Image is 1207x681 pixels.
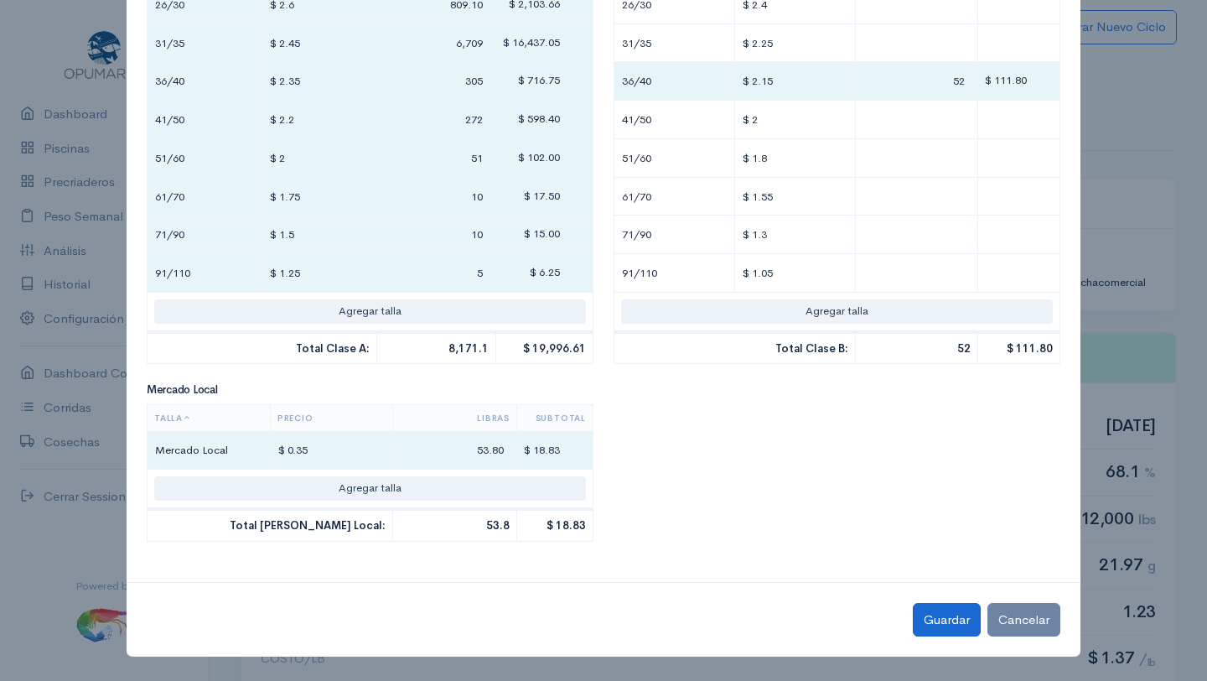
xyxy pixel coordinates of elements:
td: Total Clase B: [614,332,856,364]
td: 52 [855,332,977,364]
th: Precio [270,404,392,431]
span: $ 6.25 [530,265,560,279]
td: $ 19,996.61 [495,332,593,364]
button: Agregar talla [621,299,1053,324]
td: Total [PERSON_NAME] Local: [148,509,393,541]
span: $ 598.40 [518,112,560,126]
td: Total Clase A: [148,332,377,364]
span: $ 102.00 [518,149,560,164]
td: $ 111.80 [977,332,1059,364]
td: 8,171.1 [376,332,495,364]
button: Guardar [913,603,981,637]
span: $ 17.50 [524,188,560,202]
h5: Mercado Local [147,384,593,396]
th: Libras [393,404,517,431]
span: $ 111.80 [985,73,1027,87]
td: $ 18.83 [516,509,593,541]
button: Agregar talla [154,299,586,324]
th: Subtotal [516,404,593,431]
td: 53.8 [393,509,517,541]
span: $ 18.83 [524,442,560,456]
span: $ 716.75 [518,73,560,87]
button: Cancelar [987,603,1060,637]
button: Agregar talla [154,476,586,501]
th: Talla [148,404,271,431]
span: $ 15.00 [524,226,560,241]
span: $ 16,437.05 [503,34,560,49]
